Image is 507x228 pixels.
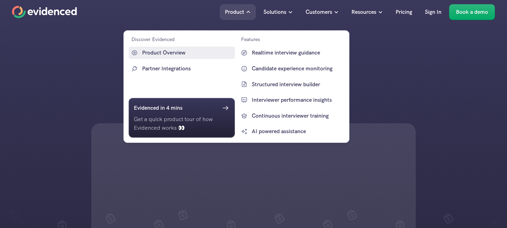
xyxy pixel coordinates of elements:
[252,48,343,57] p: Realtime interview guidance
[252,127,343,136] p: AI powered assistance
[238,94,345,106] a: Interviewer performance insights
[241,36,260,43] p: Features
[238,47,345,59] a: Realtime interview guidance
[134,115,230,132] p: Get a quick product tour of how Evidenced works 👀
[252,96,343,105] p: Interviewer performance insights
[225,8,244,17] p: Product
[238,125,345,138] a: AI powered assistance
[351,8,376,17] p: Resources
[129,62,235,75] a: Partner Integrations
[142,48,233,57] p: Product Overview
[131,36,175,43] p: Discover Evidenced
[456,8,488,17] p: Book a demo
[420,4,447,20] a: Sign In
[142,64,233,73] p: Partner Integrations
[129,98,235,138] a: Evidenced in 4 minsGet a quick product tour of how Evidenced works 👀
[264,8,286,17] p: Solutions
[238,62,345,75] a: Candidate experience monitoring
[390,4,417,20] a: Pricing
[396,8,412,17] p: Pricing
[238,78,345,90] a: Structured interview builder
[252,111,343,120] p: Continuous interviewer training
[425,8,441,17] p: Sign In
[252,80,343,89] p: Structured interview builder
[449,4,495,20] a: Book a demo
[306,8,332,17] p: Customers
[238,110,345,122] a: Continuous interviewer training
[134,103,182,112] h6: Evidenced in 4 mins
[12,6,77,18] a: Home
[129,47,235,59] a: Product Overview
[252,64,343,73] p: Candidate experience monitoring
